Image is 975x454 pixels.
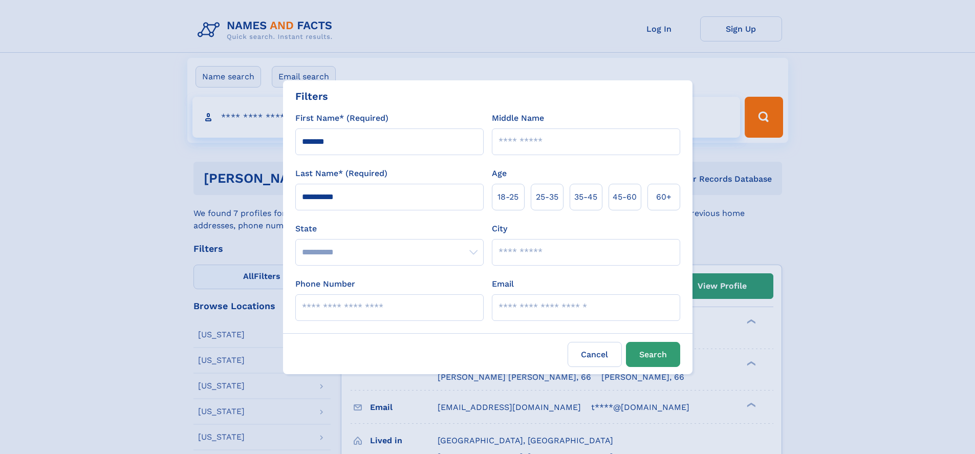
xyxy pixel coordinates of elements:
span: 25‑35 [536,191,558,203]
span: 35‑45 [574,191,597,203]
label: Phone Number [295,278,355,290]
span: 18‑25 [497,191,518,203]
label: Last Name* (Required) [295,167,387,180]
label: First Name* (Required) [295,112,388,124]
label: Cancel [568,342,622,367]
span: 45‑60 [613,191,637,203]
button: Search [626,342,680,367]
label: City [492,223,507,235]
label: Age [492,167,507,180]
label: Email [492,278,514,290]
label: State [295,223,484,235]
label: Middle Name [492,112,544,124]
span: 60+ [656,191,671,203]
div: Filters [295,89,328,104]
